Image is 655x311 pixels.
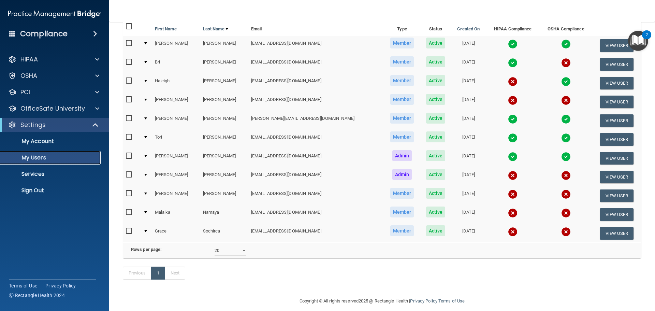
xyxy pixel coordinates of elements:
td: [PERSON_NAME] [200,186,248,205]
img: cross.ca9f0e7f.svg [508,96,518,105]
p: PCI [20,88,30,96]
th: HIPAA Compliance [486,20,540,36]
td: [PERSON_NAME] [152,111,200,130]
th: OSHA Compliance [540,20,592,36]
span: Active [426,169,446,180]
img: cross.ca9f0e7f.svg [508,77,518,86]
p: OfficeSafe University [20,104,85,113]
td: [EMAIL_ADDRESS][DOMAIN_NAME] [248,36,384,55]
td: [EMAIL_ADDRESS][DOMAIN_NAME] [248,168,384,186]
a: Privacy Policy [410,298,437,303]
span: Member [390,94,414,105]
a: Terms of Use [438,298,465,303]
img: cross.ca9f0e7f.svg [561,227,571,237]
img: cross.ca9f0e7f.svg [561,208,571,218]
button: View User [600,58,634,71]
a: 1 [151,267,165,280]
a: Previous [123,267,151,280]
button: View User [600,133,634,146]
td: Bri [152,55,200,74]
b: Rows per page: [131,247,162,252]
img: tick.e7d51cea.svg [561,133,571,143]
span: Member [390,113,414,124]
img: cross.ca9f0e7f.svg [561,171,571,180]
td: [PERSON_NAME] [152,186,200,205]
td: Namaya [200,205,248,224]
img: tick.e7d51cea.svg [561,77,571,86]
img: cross.ca9f0e7f.svg [508,171,518,180]
img: PMB logo [8,7,101,21]
p: Settings [20,121,46,129]
button: View User [600,114,634,127]
img: cross.ca9f0e7f.svg [561,58,571,68]
a: PCI [8,88,99,96]
img: cross.ca9f0e7f.svg [508,227,518,237]
button: View User [600,208,634,221]
td: Haleigh [152,74,200,93]
img: tick.e7d51cea.svg [561,39,571,49]
a: Settings [8,121,99,129]
td: [EMAIL_ADDRESS][DOMAIN_NAME] [248,205,384,224]
span: Admin [392,150,412,161]
button: View User [600,189,634,202]
p: Services [4,171,98,178]
td: Malaika [152,205,200,224]
span: Active [426,150,446,161]
img: tick.e7d51cea.svg [508,39,518,49]
td: [PERSON_NAME] [200,111,248,130]
td: [PERSON_NAME] [152,93,200,111]
td: [PERSON_NAME] [152,36,200,55]
span: Active [426,113,446,124]
span: Member [390,75,414,86]
td: [DATE] [451,205,486,224]
button: View User [600,96,634,108]
td: [PERSON_NAME] [200,74,248,93]
span: Active [426,225,446,236]
button: View User [600,152,634,165]
button: View User [600,171,634,183]
span: Member [390,207,414,217]
button: View User [600,227,634,240]
td: [PERSON_NAME] [200,149,248,168]
img: tick.e7d51cea.svg [561,152,571,161]
th: Email [248,20,384,36]
td: [EMAIL_ADDRESS][DOMAIN_NAME] [248,130,384,149]
img: cross.ca9f0e7f.svg [508,189,518,199]
button: View User [600,77,634,89]
td: [PERSON_NAME] [152,149,200,168]
div: 2 [645,35,648,44]
span: Member [390,56,414,67]
td: [DATE] [451,74,486,93]
span: Member [390,38,414,48]
span: Active [426,94,446,105]
td: [DATE] [451,130,486,149]
a: Privacy Policy [45,282,76,289]
td: [DATE] [451,149,486,168]
td: [DATE] [451,186,486,205]
a: OfficeSafe University [8,104,99,113]
img: tick.e7d51cea.svg [561,114,571,124]
td: [PERSON_NAME] [200,55,248,74]
th: Type [384,20,420,36]
td: [DATE] [451,224,486,242]
span: Active [426,207,446,217]
td: [DATE] [451,55,486,74]
td: [PERSON_NAME] [152,168,200,186]
td: [EMAIL_ADDRESS][DOMAIN_NAME] [248,224,384,242]
td: [EMAIL_ADDRESS][DOMAIN_NAME] [248,74,384,93]
a: First Name [155,25,177,33]
button: Open Resource Center, 2 new notifications [628,31,648,51]
td: [EMAIL_ADDRESS][DOMAIN_NAME] [248,93,384,111]
td: [EMAIL_ADDRESS][DOMAIN_NAME] [248,149,384,168]
img: cross.ca9f0e7f.svg [561,96,571,105]
a: Created On [457,25,480,33]
span: Active [426,56,446,67]
td: Grace [152,224,200,242]
td: [DATE] [451,36,486,55]
p: My Users [4,154,98,161]
td: [DATE] [451,168,486,186]
img: cross.ca9f0e7f.svg [561,189,571,199]
span: Active [426,75,446,86]
img: tick.e7d51cea.svg [508,58,518,68]
span: Active [426,188,446,199]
